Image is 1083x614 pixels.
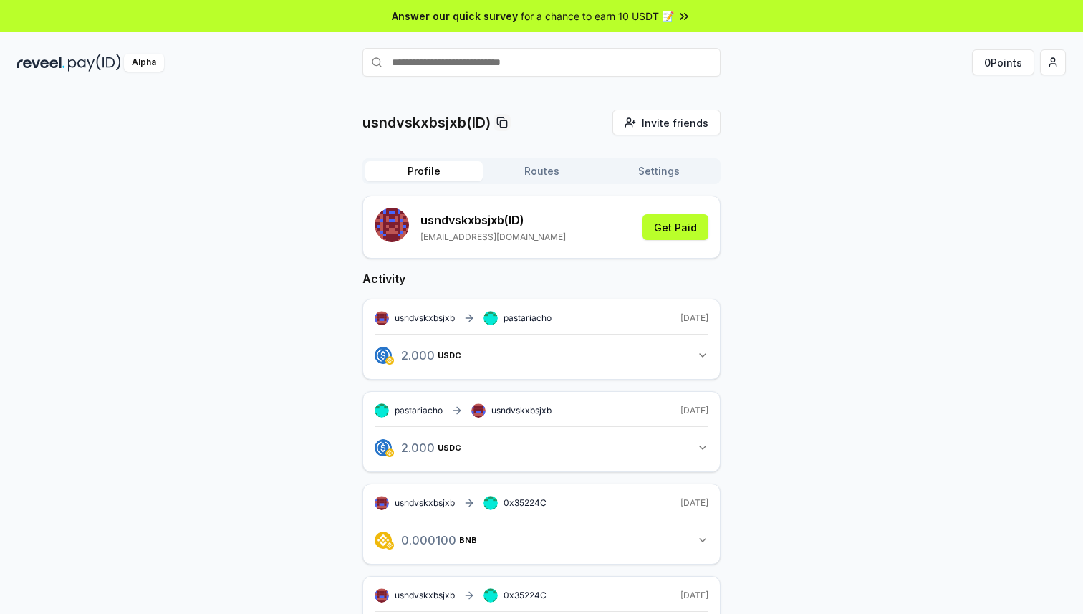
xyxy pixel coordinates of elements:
span: for a chance to earn 10 USDT 📝 [521,9,674,24]
p: [EMAIL_ADDRESS][DOMAIN_NAME] [420,231,566,243]
button: Profile [365,161,483,181]
button: Invite friends [612,110,721,135]
span: usndvskxbsjxb [395,312,455,324]
span: [DATE] [680,405,708,416]
button: 0Points [972,49,1034,75]
img: logo.png [385,541,394,550]
button: Routes [483,161,600,181]
p: usndvskxbsjxb(ID) [362,112,491,133]
button: Get Paid [642,214,708,240]
span: USDC [438,443,461,452]
img: logo.png [385,356,394,365]
p: usndvskxbsjxb (ID) [420,211,566,229]
img: logo.png [375,532,392,549]
span: Answer our quick survey [392,9,518,24]
span: usndvskxbsjxb [395,497,455,509]
button: 2.000USDC [375,436,708,460]
button: 2.000USDC [375,343,708,368]
span: 0x35224C [504,497,547,508]
img: logo.png [375,439,392,456]
span: USDC [438,351,461,360]
h2: Activity [362,270,721,287]
img: logo.png [375,347,392,364]
span: usndvskxbsjxb [491,405,552,416]
button: 0.000100BNB [375,528,708,552]
span: [DATE] [680,590,708,601]
img: logo.png [385,448,394,457]
span: Invite friends [642,115,708,130]
img: reveel_dark [17,54,65,72]
div: Alpha [124,54,164,72]
span: usndvskxbsjxb [395,590,455,601]
span: [DATE] [680,312,708,324]
span: pastariacho [395,405,443,416]
span: [DATE] [680,497,708,509]
span: 0x35224C [504,590,547,600]
span: pastariacho [504,312,552,324]
button: Settings [600,161,718,181]
img: pay_id [68,54,121,72]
